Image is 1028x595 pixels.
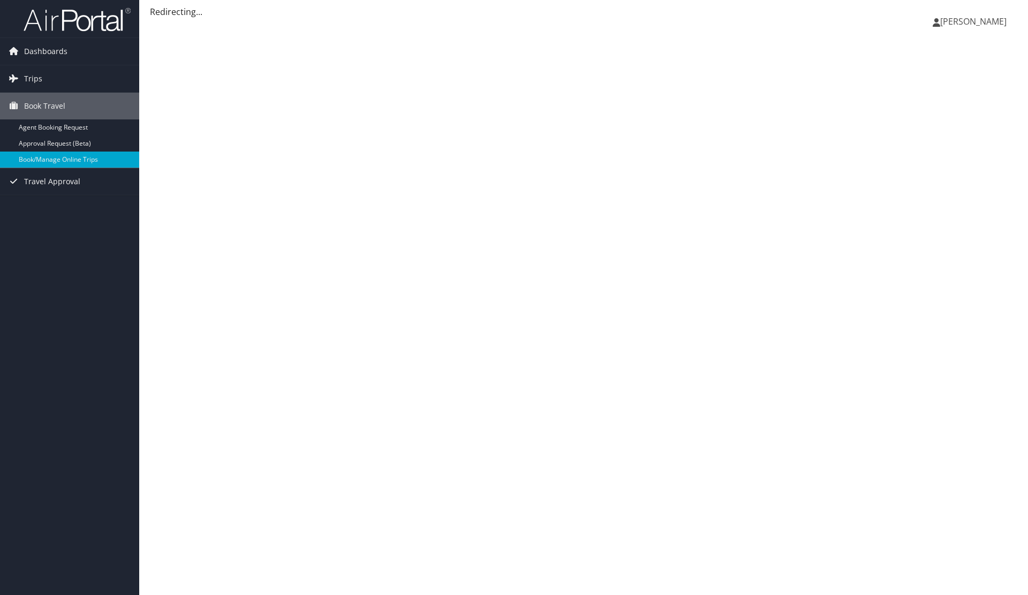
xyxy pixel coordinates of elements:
span: [PERSON_NAME] [940,16,1007,27]
span: Trips [24,65,42,92]
a: [PERSON_NAME] [933,5,1017,37]
div: Redirecting... [150,5,1017,18]
img: airportal-logo.png [24,7,131,32]
span: Dashboards [24,38,67,65]
span: Travel Approval [24,168,80,195]
span: Book Travel [24,93,65,119]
